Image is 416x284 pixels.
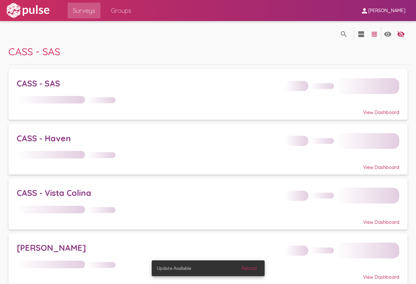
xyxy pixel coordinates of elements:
[17,268,399,280] div: View Dashboard
[381,27,394,40] button: language
[68,3,100,18] a: Surveys
[355,4,411,16] button: [PERSON_NAME]
[17,213,399,225] div: View Dashboard
[5,2,51,19] img: white-logo.svg
[368,27,381,40] button: language
[111,5,131,16] span: Groups
[236,262,262,274] button: Reload
[17,188,280,198] div: CASS - Vista Colina
[355,27,368,40] button: language
[17,78,280,88] div: CASS - SAS
[9,179,408,229] a: CASS - Vista ColinaView Dashboard
[106,3,137,18] a: Groups
[9,233,408,284] a: [PERSON_NAME]View Dashboard
[17,243,280,253] div: [PERSON_NAME]
[368,8,405,14] span: [PERSON_NAME]
[241,265,257,271] span: Reload
[397,30,405,38] mat-icon: language
[17,158,399,170] div: View Dashboard
[384,30,392,38] mat-icon: language
[357,30,365,38] mat-icon: language
[9,69,408,120] a: CASS - SASView Dashboard
[17,133,280,143] div: CASS - Haven
[370,30,378,38] mat-icon: language
[361,7,368,15] mat-icon: person
[337,27,350,40] button: language
[73,5,95,16] span: Surveys
[340,30,348,38] mat-icon: language
[394,27,407,40] button: language
[157,265,191,272] span: Update Available
[9,45,60,58] span: CASS - SAS
[17,104,399,115] div: View Dashboard
[9,124,408,175] a: CASS - HavenView Dashboard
